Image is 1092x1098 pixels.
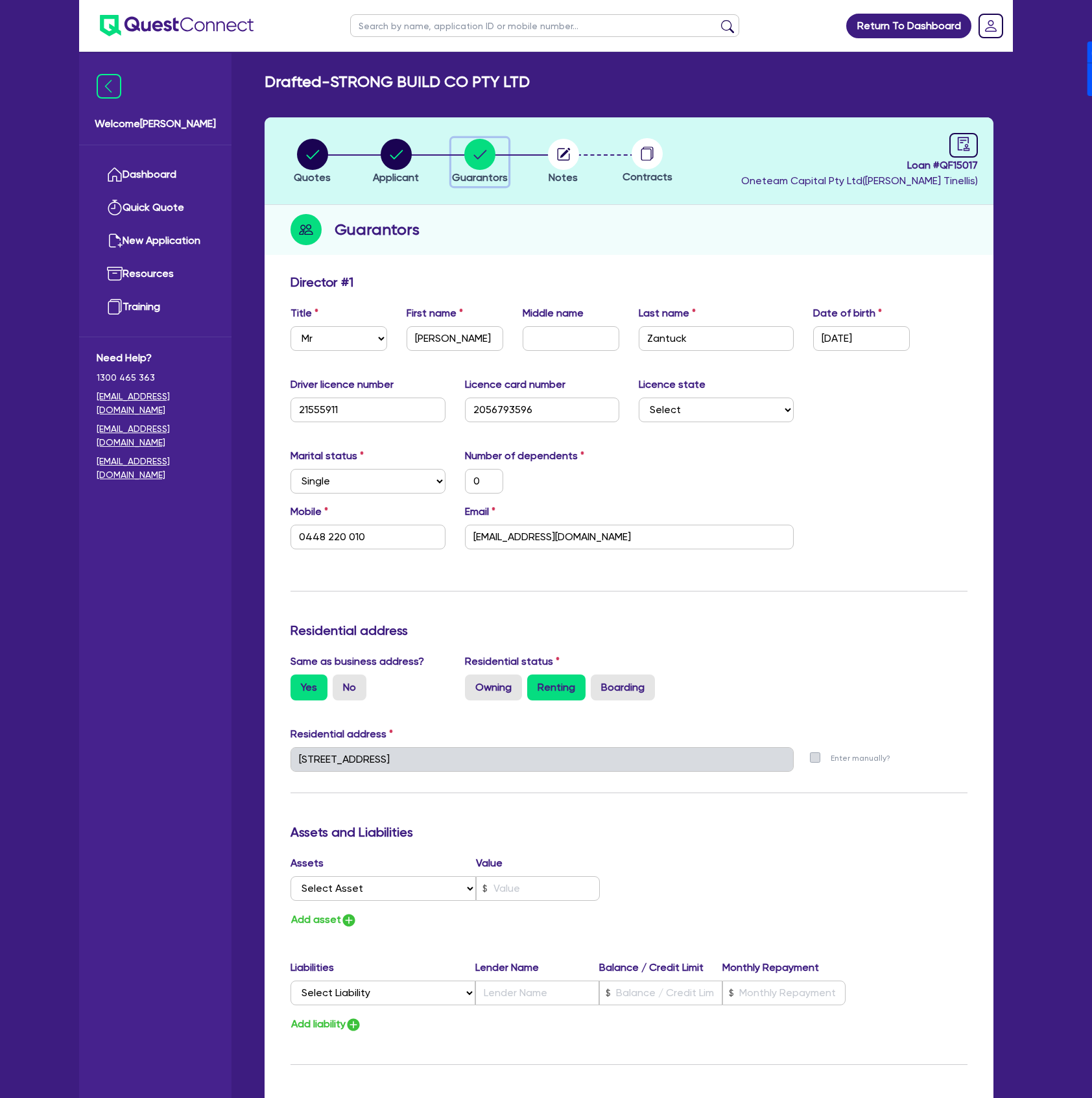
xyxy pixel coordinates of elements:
[451,138,508,186] button: Guarantors
[107,299,123,315] img: training
[95,116,216,132] span: Welcome [PERSON_NAME]
[341,913,357,928] img: icon-add
[407,305,463,321] label: First name
[291,1016,362,1033] button: Add liability
[97,350,214,366] span: Need Help?
[465,448,584,464] label: Number of dependents
[722,981,846,1005] input: Monthly Repayment
[291,911,357,929] button: Add asset
[465,654,560,669] label: Residential status
[465,377,565,392] label: Licence card number
[294,171,331,184] span: Quotes
[639,377,706,392] label: Licence state
[97,158,214,191] a: Dashboard
[465,674,522,700] label: Owning
[291,623,967,638] h3: Residential address
[293,138,331,186] button: Quotes
[97,422,214,449] a: [EMAIL_ADDRESS][DOMAIN_NAME]
[346,1017,361,1032] img: icon-add
[949,133,978,158] a: audit
[291,674,327,700] label: Yes
[599,960,722,975] label: Balance / Credit Limit
[291,654,424,669] label: Same as business address?
[97,257,214,291] a: Resources
[476,876,600,901] input: Value
[831,752,890,765] label: Enter manually?
[291,214,322,245] img: step-icon
[372,138,420,186] button: Applicant
[846,14,971,38] a: Return To Dashboard
[97,291,214,324] a: Training
[741,174,978,187] span: Oneteam Capital Pty Ltd ( [PERSON_NAME] Tinellis )
[291,726,393,742] label: Residential address
[373,171,419,184] span: Applicant
[333,674,366,700] label: No
[107,233,123,248] img: new-application
[97,390,214,417] a: [EMAIL_ADDRESS][DOMAIN_NAME]
[291,448,364,464] label: Marital status
[974,9,1008,43] a: Dropdown toggle
[97,371,214,385] span: 1300 465 363
[591,674,655,700] label: Boarding
[956,137,971,151] span: audit
[623,171,672,183] span: Contracts
[527,674,586,700] label: Renting
[813,326,910,351] input: DD / MM / YYYY
[97,224,214,257] a: New Application
[97,74,121,99] img: icon-menu-close
[523,305,584,321] label: Middle name
[639,305,696,321] label: Last name
[722,960,846,975] label: Monthly Repayment
[107,266,123,281] img: resources
[291,305,318,321] label: Title
[813,305,882,321] label: Date of birth
[100,15,254,36] img: quest-connect-logo-blue
[291,824,967,840] h3: Assets and Liabilities
[265,73,530,91] h2: Drafted - STRONG BUILD CO PTY LTD
[599,981,722,1005] input: Balance / Credit Limit
[475,981,599,1005] input: Lender Name
[335,218,420,241] h2: Guarantors
[741,158,978,173] span: Loan # QF15017
[465,504,495,519] label: Email
[97,191,214,224] a: Quick Quote
[291,960,475,975] label: Liabilities
[291,504,328,519] label: Mobile
[476,855,503,871] label: Value
[291,855,476,871] label: Assets
[452,171,508,184] span: Guarantors
[549,171,578,184] span: Notes
[350,14,739,37] input: Search by name, application ID or mobile number...
[107,200,123,215] img: quick-quote
[547,138,580,186] button: Notes
[475,960,599,975] label: Lender Name
[291,377,394,392] label: Driver licence number
[291,274,353,290] h3: Director # 1
[97,455,214,482] a: [EMAIL_ADDRESS][DOMAIN_NAME]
